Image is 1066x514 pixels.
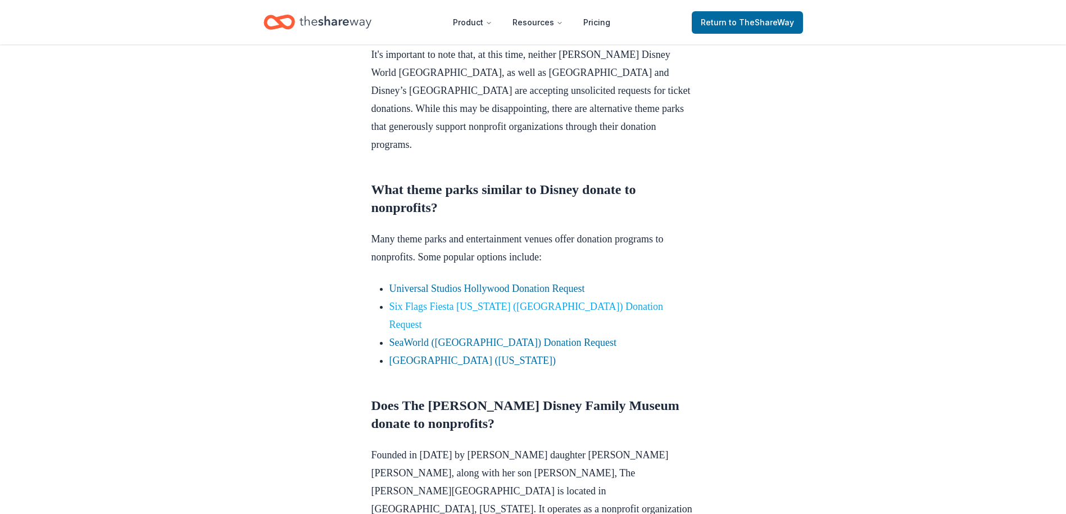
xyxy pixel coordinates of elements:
[389,355,556,366] a: [GEOGRAPHIC_DATA] ([US_STATE])
[371,230,695,266] p: Many theme parks and entertainment venues offer donation programs to nonprofits. Some popular opt...
[444,11,501,34] button: Product
[692,11,803,34] a: Returnto TheShareWay
[701,16,794,29] span: Return
[389,337,617,348] a: SeaWorld ([GEOGRAPHIC_DATA]) Donation Request
[729,17,794,27] span: to TheShareWay
[444,9,619,35] nav: Main
[389,283,585,294] a: Universal Studios Hollywood Donation Request
[264,9,371,35] a: Home
[389,301,664,330] a: Six Flags Fiesta [US_STATE] ([GEOGRAPHIC_DATA]) Donation Request
[371,181,695,217] h2: What theme parks similar to Disney donate to nonprofits?
[574,11,619,34] a: Pricing
[371,46,695,154] p: It's important to note that, at this time, neither [PERSON_NAME] Disney World [GEOGRAPHIC_DATA], ...
[503,11,572,34] button: Resources
[371,396,695,432] h2: Does The [PERSON_NAME] Disney Family Museum donate to nonprofits?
